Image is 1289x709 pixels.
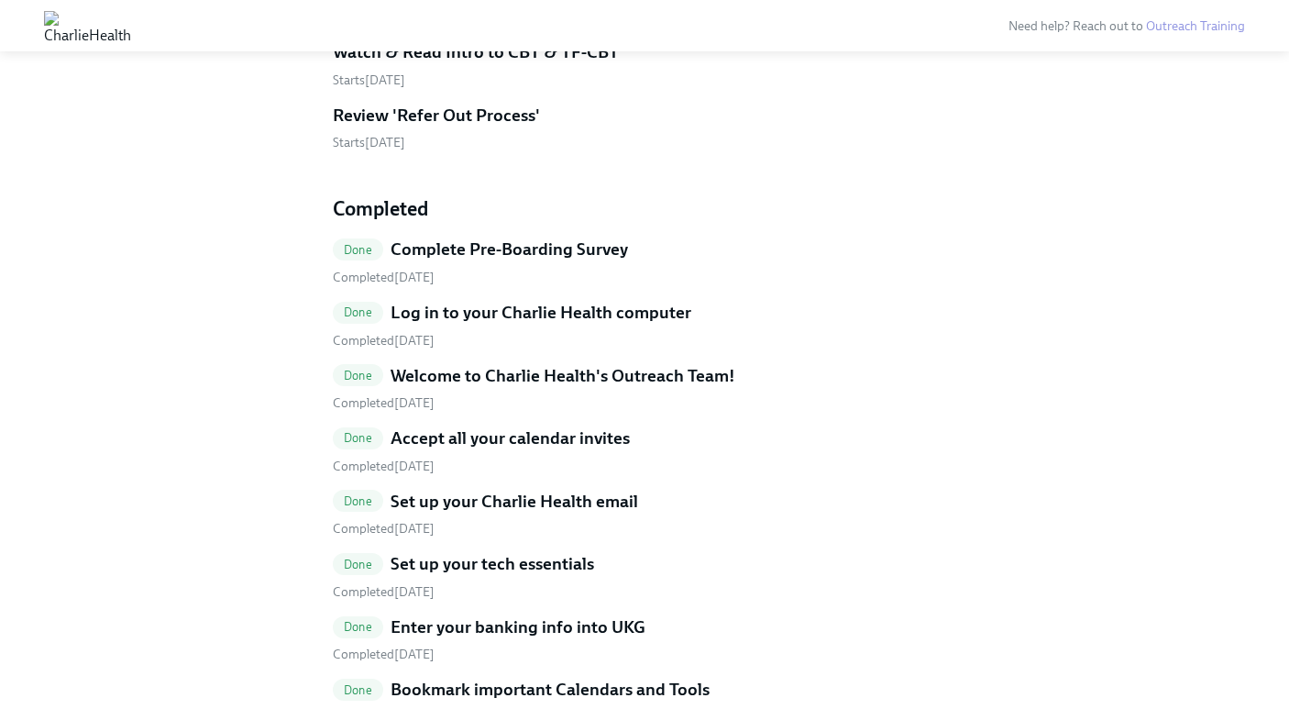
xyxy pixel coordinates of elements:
span: Done [333,243,383,257]
h5: Review 'Refer Out Process' [333,104,540,127]
span: Tuesday, August 5th 2025, 12:55 pm [333,459,435,474]
span: Friday, August 1st 2025, 12:59 pm [333,333,435,349]
span: Done [333,558,383,571]
span: Friday, August 1st 2025, 12:58 pm [333,270,435,285]
span: Thursday, August 7th 2025, 7:14 am [333,584,435,600]
span: Wednesday, August 6th 2025, 9:17 am [333,647,435,662]
h5: Enter your banking info into UKG [391,615,645,639]
a: DoneSet up your tech essentials Completed[DATE] [333,552,956,601]
a: DoneLog in to your Charlie Health computer Completed[DATE] [333,301,956,349]
span: Done [333,305,383,319]
a: DoneAccept all your calendar invites Completed[DATE] [333,427,956,475]
span: Monday, September 8th 2025, 7:00 am [333,72,405,88]
h5: Welcome to Charlie Health's Outreach Team! [391,364,735,388]
span: Wednesday, September 10th 2025, 7:00 am [333,135,405,150]
a: DoneWelcome to Charlie Health's Outreach Team! Completed[DATE] [333,364,956,413]
span: Done [333,620,383,634]
span: Need help? Reach out to [1008,18,1245,34]
h5: Accept all your calendar invites [391,427,630,450]
a: Review 'Refer Out Process'Starts[DATE] [333,104,956,152]
a: DoneComplete Pre-Boarding Survey Completed[DATE] [333,238,956,286]
h4: Completed [333,195,956,223]
img: CharlieHealth [44,11,131,40]
a: Watch & Read Intro to CBT & TF-CBTStarts[DATE] [333,40,956,89]
span: Done [333,431,383,445]
a: Outreach Training [1146,18,1245,34]
h5: Log in to your Charlie Health computer [391,301,691,325]
a: DoneSet up your Charlie Health email Completed[DATE] [333,490,956,538]
a: DoneEnter your banking info into UKG Completed[DATE] [333,615,956,664]
span: Done [333,494,383,508]
span: Done [333,369,383,382]
h5: Watch & Read Intro to CBT & TF-CBT [333,40,619,64]
h5: Set up your Charlie Health email [391,490,638,514]
span: Done [333,683,383,697]
h5: Bookmark important Calendars and Tools [391,678,710,702]
h5: Complete Pre-Boarding Survey [391,238,628,261]
h5: Set up your tech essentials [391,552,594,576]
span: Wednesday, August 6th 2025, 9:16 am [333,521,435,537]
span: Friday, August 1st 2025, 12:09 pm [333,395,435,411]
